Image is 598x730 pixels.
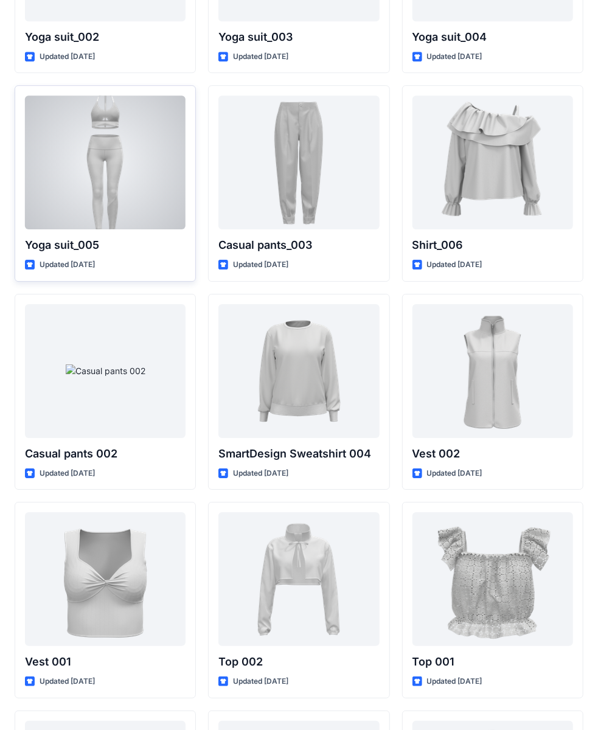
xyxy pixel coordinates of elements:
[40,50,95,63] p: Updated [DATE]
[233,675,288,688] p: Updated [DATE]
[427,467,482,480] p: Updated [DATE]
[427,259,482,271] p: Updated [DATE]
[218,445,379,462] p: SmartDesign Sweatshirt 004
[25,29,186,46] p: Yoga suit_002
[412,304,573,438] a: Vest 002
[427,675,482,688] p: Updated [DATE]
[412,512,573,646] a: Top 001
[25,237,186,254] p: Yoga suit_005
[233,467,288,480] p: Updated [DATE]
[218,653,379,670] p: Top 002
[218,96,379,229] a: Casual pants_003
[412,29,573,46] p: Yoga suit_004
[233,259,288,271] p: Updated [DATE]
[218,512,379,646] a: Top 002
[25,653,186,670] p: Vest 001
[25,512,186,646] a: Vest 001
[25,445,186,462] p: Casual pants 002
[218,304,379,438] a: SmartDesign Sweatshirt 004
[25,96,186,229] a: Yoga suit_005
[412,653,573,670] p: Top 001
[412,237,573,254] p: Shirt_006
[233,50,288,63] p: Updated [DATE]
[40,467,95,480] p: Updated [DATE]
[412,96,573,229] a: Shirt_006
[40,259,95,271] p: Updated [DATE]
[412,445,573,462] p: Vest 002
[40,675,95,688] p: Updated [DATE]
[427,50,482,63] p: Updated [DATE]
[218,237,379,254] p: Casual pants_003
[218,29,379,46] p: Yoga suit_003
[25,304,186,438] a: Casual pants 002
